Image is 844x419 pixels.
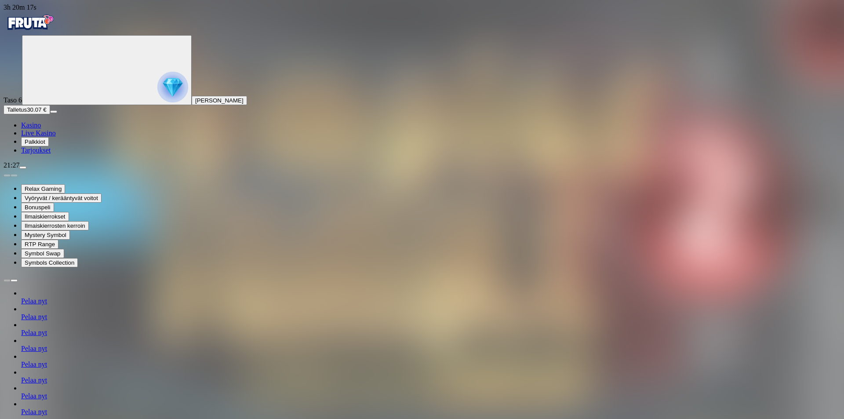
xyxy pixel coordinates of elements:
a: Pelaa nyt [21,392,47,400]
span: Talletus [7,106,27,113]
img: Fruta [4,11,56,33]
span: Palkkiot [25,138,45,145]
a: Pelaa nyt [21,376,47,384]
span: Relax Gaming [25,186,62,192]
button: prev slide [4,174,11,177]
button: Relax Gaming [21,184,65,193]
span: Ilmaiskierrosten kerroin [25,222,85,229]
button: Ilmaiskierrosten kerroin [21,221,89,230]
nav: Primary [4,11,840,154]
button: menu [50,110,57,113]
button: Bonuspeli [21,203,54,212]
a: Pelaa nyt [21,361,47,368]
button: next slide [11,279,18,282]
span: Mystery Symbol [25,232,66,238]
button: reward progress [22,35,192,105]
button: Talletusplus icon30.07 € [4,105,50,114]
a: Pelaa nyt [21,313,47,321]
span: RTP Range [25,241,55,248]
nav: Main menu [4,121,840,154]
span: Taso 6 [4,96,22,104]
button: Symbols Collection [21,258,78,267]
button: menu [19,166,26,169]
span: user session time [4,4,36,11]
span: 21:27 [4,161,19,169]
button: Symbol Swap [21,249,64,258]
span: Bonuspeli [25,204,51,211]
button: Palkkiot [21,137,49,146]
a: Kasino [21,121,41,129]
button: RTP Range [21,240,58,249]
a: Pelaa nyt [21,345,47,352]
button: [PERSON_NAME] [192,96,247,105]
a: Pelaa nyt [21,329,47,336]
button: Mystery Symbol [21,230,70,240]
a: Fruta [4,27,56,35]
a: Tarjoukset [21,146,51,154]
span: Vyöryvät / kerääntyvät voitot [25,195,98,201]
button: Vyöryvät / kerääntyvät voitot [21,193,102,203]
img: reward progress [157,72,188,102]
button: next slide [11,174,18,177]
button: prev slide [4,279,11,282]
span: [PERSON_NAME] [195,97,244,104]
span: Symbol Swap [25,250,61,257]
span: 30.07 € [27,106,46,113]
span: Symbols Collection [25,259,74,266]
button: Ilmaiskierrokset [21,212,69,221]
a: Pelaa nyt [21,408,47,415]
a: Pelaa nyt [21,297,47,305]
a: Live Kasino [21,129,56,137]
span: Ilmaiskierrokset [25,213,65,220]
